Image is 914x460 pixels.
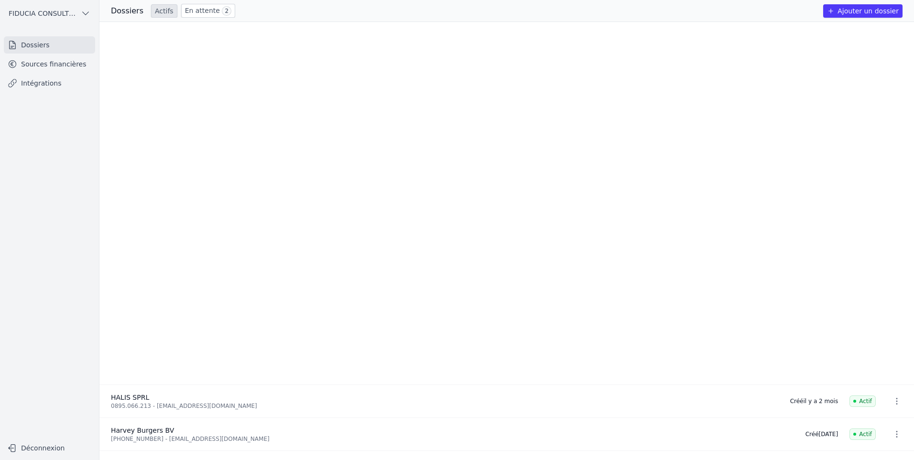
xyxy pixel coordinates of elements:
[151,4,177,18] a: Actifs
[805,430,838,438] div: Créé [DATE]
[4,75,95,92] a: Intégrations
[4,440,95,456] button: Déconnexion
[111,402,779,410] div: 0895.066.213 - [EMAIL_ADDRESS][DOMAIN_NAME]
[111,394,149,401] span: HALIS SPRL
[222,6,231,16] span: 2
[790,397,838,405] div: Créé il y a 2 mois
[849,395,876,407] span: Actif
[111,5,143,17] h3: Dossiers
[4,36,95,54] a: Dossiers
[4,6,95,21] button: FIDUCIA CONSULTING SRL
[849,428,876,440] span: Actif
[111,435,794,443] div: [PHONE_NUMBER] - [EMAIL_ADDRESS][DOMAIN_NAME]
[181,4,235,18] a: En attente 2
[111,427,174,434] span: Harvey Burgers BV
[4,55,95,73] a: Sources financières
[823,4,903,18] button: Ajouter un dossier
[9,9,77,18] span: FIDUCIA CONSULTING SRL
[99,22,914,385] occluded-content: And 11 items before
